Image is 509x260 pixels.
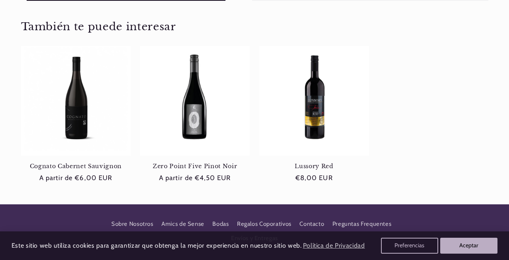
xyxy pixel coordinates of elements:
[111,219,153,231] a: Sobre Nosotros
[21,20,488,33] h2: También te puede interesar
[332,217,392,231] a: Preguntas Frequentes
[237,217,291,231] a: Regalos Coporativos
[440,238,497,254] button: Aceptar
[161,217,204,231] a: Amics de Sense
[12,242,302,249] span: Este sitio web utiliza cookies para garantizar que obtenga la mejor experiencia en nuestro sitio ...
[259,163,369,170] a: Lussory Red
[299,217,324,231] a: Contacto
[140,163,250,170] a: Zero Point Five Pinot Noir
[21,163,131,170] a: Cognato Cabernet Sauvignon
[212,217,229,231] a: Bodas
[301,239,366,253] a: Política de Privacidad (opens in a new tab)
[381,238,438,254] button: Preferencias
